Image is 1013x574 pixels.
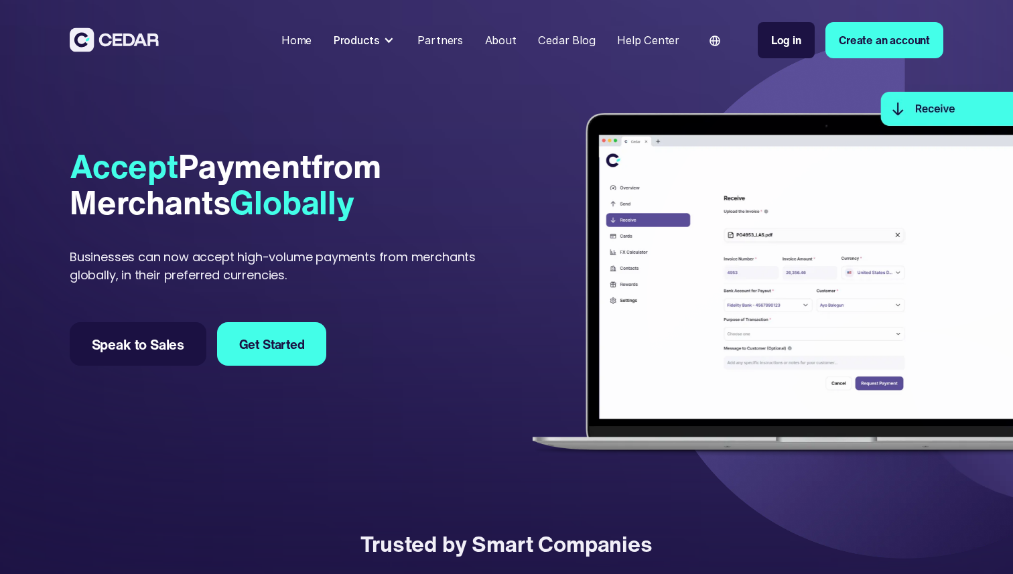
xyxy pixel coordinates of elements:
[538,32,595,48] div: Cedar Blog
[479,25,521,55] a: About
[612,25,685,55] a: Help Center
[70,142,178,190] span: Accept
[281,32,312,48] div: Home
[825,22,943,58] a: Create an account
[217,322,326,366] a: Get Started
[276,25,318,55] a: Home
[334,32,380,48] div: Products
[70,142,381,226] span: from Merchants
[617,32,679,48] div: Help Center
[412,25,468,55] a: Partners
[360,528,652,561] div: Trusted by Smart Companies
[70,322,206,366] a: Speak to Sales
[485,32,517,48] div: About
[417,32,463,48] div: Partners
[70,149,501,221] div: Payment
[533,25,601,55] a: Cedar Blog
[771,32,801,48] div: Log in
[758,22,815,58] a: Log in
[710,35,720,46] img: world icon
[328,26,401,54] div: Products
[230,178,354,226] span: Globally
[70,248,501,284] div: Businesses can now accept high-volume payments from merchants globally, in their preferred curren...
